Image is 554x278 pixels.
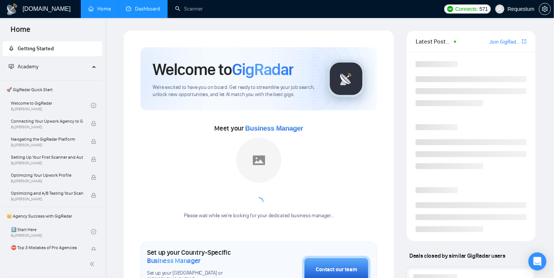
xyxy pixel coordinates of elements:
[522,38,527,44] span: export
[245,125,303,132] span: Business Manager
[18,45,54,52] span: Getting Started
[91,103,96,108] span: check-circle
[11,125,83,129] span: By [PERSON_NAME]
[254,197,263,207] span: loading
[316,266,357,274] div: Contact our team
[175,6,203,12] a: searchScanner
[6,3,18,15] img: logo
[91,229,96,234] span: check-circle
[91,139,96,144] span: lock
[9,46,14,51] span: rocket
[11,189,83,197] span: Optimizing and A/B Testing Your Scanner for Better Results
[11,97,91,114] a: Welcome to GigRadarBy[PERSON_NAME]
[147,257,201,265] span: Business Manager
[490,38,521,46] a: Join GigRadar Slack Community
[480,5,488,13] span: 571
[447,6,453,12] img: upwork-logo.png
[91,175,96,180] span: lock
[11,161,83,165] span: By [PERSON_NAME]
[522,38,527,45] a: export
[11,197,83,201] span: By [PERSON_NAME]
[416,37,451,46] span: Latest Posts from the GigRadar Community
[179,212,338,219] div: Please wait while we're looking for your dedicated business manager...
[3,82,101,97] span: 🚀 GigRadar Quick Start
[91,193,96,198] span: lock
[9,64,14,69] span: fund-projection-screen
[456,5,478,13] span: Connects:
[11,117,83,125] span: Connecting Your Upwork Agency to GigRadar
[539,3,551,15] button: setting
[5,24,36,40] span: Home
[9,63,38,70] span: Academy
[539,6,551,12] a: setting
[153,84,315,98] span: We're excited to have you on board. Get ready to streamline your job search, unlock new opportuni...
[11,244,83,251] span: ⛔ Top 3 Mistakes of Pro Agencies
[11,153,83,161] span: Setting Up Your First Scanner and Auto-Bidder
[236,138,282,183] img: placeholder.png
[528,252,546,270] div: Open Intercom Messenger
[327,60,365,98] img: gigradar-logo.png
[91,247,96,252] span: lock
[18,63,38,70] span: Academy
[11,179,83,183] span: By [PERSON_NAME]
[11,224,91,240] a: 1️⃣ Start HereBy[PERSON_NAME]
[3,209,101,224] span: 👑 Agency Success with GigRadar
[232,59,294,80] span: GigRadar
[11,135,83,143] span: Navigating the GigRadar Platform
[91,157,96,162] span: lock
[406,249,508,262] span: Deals closed by similar GigRadar users
[147,248,265,265] h1: Set up your Country-Specific
[215,124,303,132] span: Meet your
[3,41,102,56] li: Getting Started
[89,260,97,268] span: double-left
[126,6,160,12] a: dashboardDashboard
[91,121,96,126] span: lock
[11,171,83,179] span: Optimizing Your Upwork Profile
[539,6,551,12] span: setting
[88,6,111,12] a: homeHome
[153,59,294,80] h1: Welcome to
[11,143,83,147] span: By [PERSON_NAME]
[497,6,503,12] span: user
